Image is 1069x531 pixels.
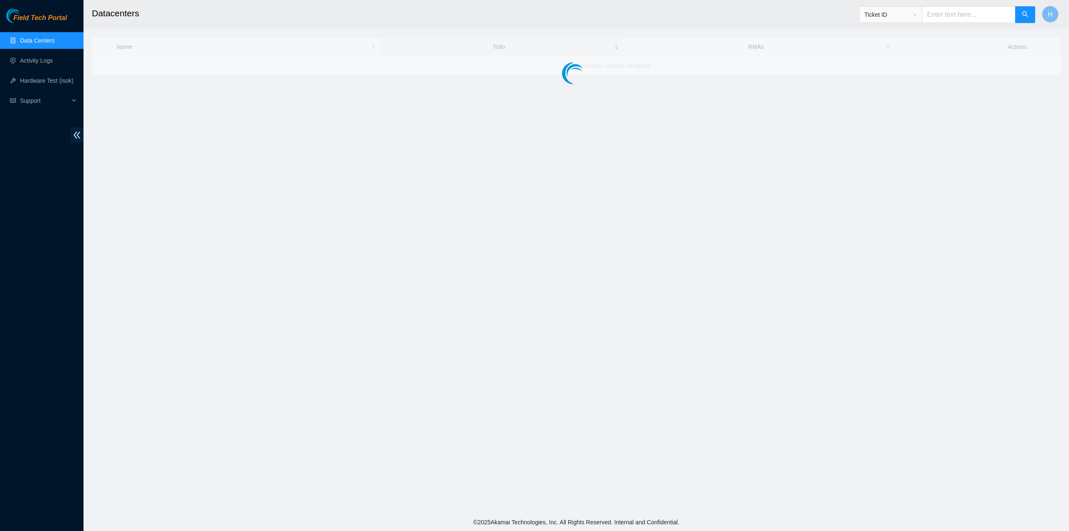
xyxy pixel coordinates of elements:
[20,92,69,109] span: Support
[1015,6,1035,23] button: search
[6,8,42,23] img: Akamai Technologies
[6,15,67,26] a: Akamai TechnologiesField Tech Portal
[1022,11,1028,19] span: search
[1042,6,1059,23] button: H
[10,98,16,104] span: read
[20,57,53,64] a: Activity Logs
[84,513,1069,531] footer: © 2025 Akamai Technologies, Inc. All Rights Reserved. Internal and Confidential.
[20,77,73,84] a: Hardware Test (isok)
[20,37,54,44] a: Data Centers
[864,8,917,21] span: Ticket ID
[71,127,84,143] span: double-left
[13,14,67,22] span: Field Tech Portal
[922,6,1016,23] input: Enter text here...
[1048,9,1053,20] span: H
